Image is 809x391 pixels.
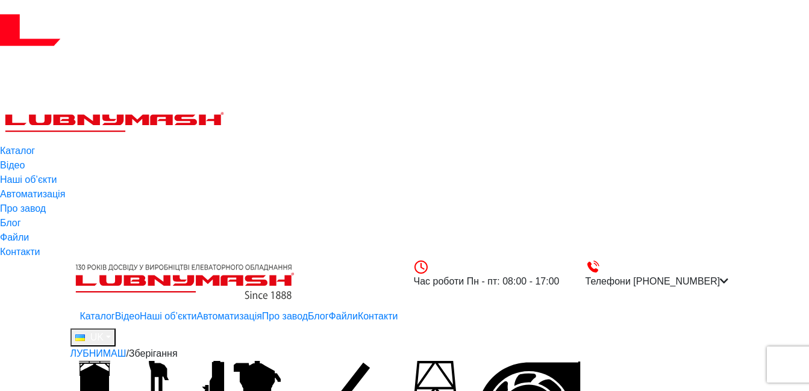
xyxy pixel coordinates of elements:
a: Файли [329,311,358,321]
a: Наші об’єкти [140,311,197,321]
img: Українська [75,334,85,341]
span: Телефони [586,276,631,286]
img: Lubnymash time icon [586,260,600,274]
a: Контакти [358,311,398,321]
img: Lubnymash time icon [414,260,428,274]
span: UK [90,332,104,342]
a: Відео [115,311,140,321]
a: Блог [308,311,329,321]
a: Автоматизація [197,311,262,321]
span: Час роботи [414,276,464,286]
span: / [126,348,128,359]
a: Каталог [80,311,115,321]
span: [PHONE_NUMBER] [633,276,728,286]
span: Зберігання [129,348,178,359]
span: Пн - пт: 08:00 - 17:00 [467,276,560,286]
a: Про завод [262,311,308,321]
img: Lubnymash [70,259,299,304]
a: ЛУБНИМАШ [70,348,127,359]
button: UK [70,328,116,346]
